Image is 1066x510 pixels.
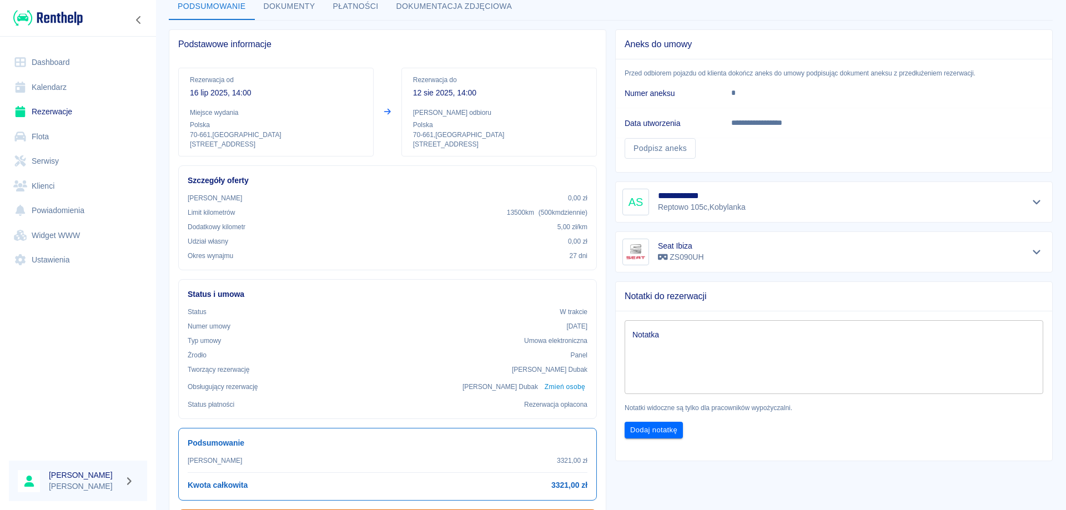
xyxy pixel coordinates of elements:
p: Notatki widoczne są tylko dla pracowników wypożyczalni. [625,403,1043,413]
p: [PERSON_NAME] Dubak [462,382,538,392]
p: Okres wynajmu [188,251,233,261]
span: Notatki do rezerwacji [625,291,1043,302]
a: Renthelp logo [9,9,83,27]
p: Status płatności [188,400,234,410]
p: Status [188,307,207,317]
img: Renthelp logo [13,9,83,27]
p: Żrodło [188,350,207,360]
p: [DATE] [566,321,587,331]
p: 16 lip 2025, 14:00 [190,87,362,99]
p: Panel [571,350,588,360]
h6: Kwota całkowita [188,479,248,491]
p: 27 dni [570,251,587,261]
p: Rezerwacja od [190,75,362,85]
h6: Seat Ibiza [658,240,703,251]
h6: Szczegóły oferty [188,175,587,186]
h6: [PERSON_NAME] [49,469,120,481]
a: Widget WWW [9,223,147,248]
p: 0,00 zł [568,193,587,203]
a: Klienci [9,174,147,199]
a: Flota [9,124,147,149]
p: Miejsce wydania [190,108,362,118]
p: 13500 km [507,208,587,218]
p: [STREET_ADDRESS] [190,140,362,149]
p: Limit kilometrów [188,208,235,218]
h6: Status i umowa [188,289,587,300]
p: Przed odbiorem pojazdu od klienta dokończ aneks do umowy podpisując dokument aneksu z przedłużeni... [616,68,1052,78]
p: Reptowo 105c , Kobylanka [658,201,748,213]
p: Typ umowy [188,336,221,346]
p: Obsługujący rezerwację [188,382,258,392]
p: W trakcie [560,307,587,317]
button: Dodaj notatkę [625,422,683,439]
p: Polska [413,120,585,130]
p: [PERSON_NAME] [49,481,120,492]
span: Aneks do umowy [625,39,1043,50]
p: Umowa elektroniczna [524,336,587,346]
h6: Numer aneksu [625,88,713,99]
a: Ustawienia [9,248,147,272]
p: Rezerwacja do [413,75,585,85]
p: 70-661 , [GEOGRAPHIC_DATA] [413,130,585,140]
span: ( 500 km dziennie ) [539,209,587,216]
p: [STREET_ADDRESS] [413,140,585,149]
a: Dashboard [9,50,147,75]
p: Rezerwacja opłacona [524,400,587,410]
span: Podstawowe informacje [178,39,597,50]
p: Numer umowy [188,321,230,331]
h6: Data utworzenia [625,118,713,129]
p: 3321,00 zł [557,456,587,466]
p: [PERSON_NAME] Dubak [512,365,587,375]
p: Tworzący rezerwację [188,365,249,375]
p: ZS090UH [658,251,703,263]
h6: 3321,00 zł [551,479,587,491]
p: Udział własny [188,236,228,246]
p: 12 sie 2025, 14:00 [413,87,585,99]
button: Zwiń nawigację [130,13,147,27]
a: Rezerwacje [9,99,147,124]
div: AS [622,189,649,215]
button: Pokaż szczegóły [1028,194,1046,210]
p: Dodatkowy kilometr [188,222,245,232]
a: Podpisz aneks [625,138,696,159]
p: Polska [190,120,362,130]
a: Powiadomienia [9,198,147,223]
p: [PERSON_NAME] [188,193,242,203]
p: 70-661 , [GEOGRAPHIC_DATA] [190,130,362,140]
a: Serwisy [9,149,147,174]
button: Zmień osobę [542,379,587,395]
p: [PERSON_NAME] odbioru [413,108,585,118]
p: [PERSON_NAME] [188,456,242,466]
a: Kalendarz [9,75,147,100]
button: Pokaż szczegóły [1028,244,1046,260]
h6: Podsumowanie [188,437,587,449]
p: 0,00 zł [568,236,587,246]
img: Image [625,241,647,263]
p: 5,00 zł /km [557,222,587,232]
